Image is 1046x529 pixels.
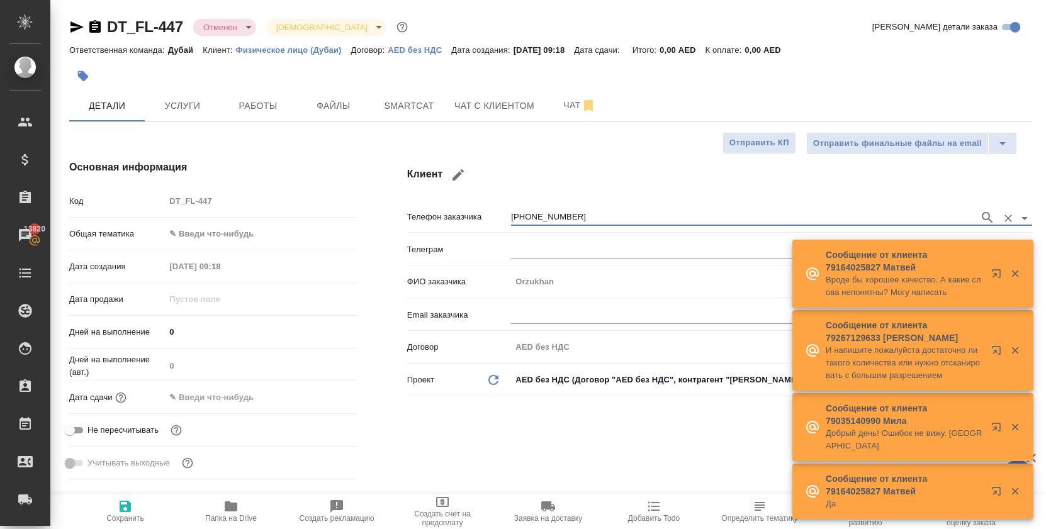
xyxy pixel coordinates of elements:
p: Добрый день! Ошибок не вижу. [GEOGRAPHIC_DATA] [826,427,983,452]
span: 13820 [16,223,53,235]
button: Сохранить [72,494,178,529]
button: Включи, если не хочешь, чтобы указанная дата сдачи изменилась после переставления заказа в 'Подтв... [168,422,184,438]
button: Поиск [978,208,997,227]
div: split button [806,132,1017,155]
a: DT_FL-447 [107,18,183,35]
div: AED без НДС (Договор "AED без НДС", контрагент "[PERSON_NAME]") [511,369,1032,391]
input: Пустое поле [165,357,356,375]
a: Физическое лицо (Дубаи) [236,44,351,55]
button: Выбери, если сб и вс нужно считать рабочими днями для выполнения заказа. [179,455,196,471]
p: К оплате: [706,45,745,55]
button: Очистить [999,209,1017,227]
button: Закрыть [1002,345,1028,356]
span: Отправить финальные файлы на email [813,136,982,151]
span: Smartcat [379,98,439,114]
button: Скопировать ссылку для ЯМессенджера [69,19,84,35]
input: Пустое поле [165,290,275,308]
p: AED без НДС [388,45,451,55]
svg: Отписаться [581,98,596,113]
p: Телефон заказчика [407,211,512,223]
span: Услуги [152,98,213,114]
p: Итого: [633,45,660,55]
button: Открыть в новой вкладке [984,415,1014,445]
p: Ответственная команда: [69,45,168,55]
span: Создать счет на предоплату [397,510,488,527]
button: Доп статусы указывают на важность/срочность заказа [394,19,410,35]
p: Клиент: [203,45,235,55]
p: [DATE] 09:18 [514,45,575,55]
button: Создать рекламацию [284,494,390,529]
p: Договор: [351,45,388,55]
span: Добавить Todo [628,514,680,523]
input: Пустое поле [511,338,1032,356]
button: Открыть в новой вкладке [984,261,1014,291]
a: AED без НДС [388,44,451,55]
button: Добавить Todo [601,494,707,529]
span: Папка на Drive [205,514,257,523]
p: Общая тематика [69,228,165,240]
button: Добавить тэг [69,62,97,90]
input: Пустое поле [165,192,356,210]
p: 0,00 AED [745,45,790,55]
div: ✎ Введи что-нибудь [169,228,341,240]
input: ✎ Введи что-нибудь [165,323,356,341]
span: [PERSON_NAME] детали заказа [872,21,998,33]
button: Папка на Drive [178,494,284,529]
button: Отменен [200,22,241,33]
input: Пустое поле [511,272,1032,291]
button: Отправить КП [723,132,796,154]
span: Файлы [303,98,364,114]
p: ФИО заказчика [407,276,512,288]
h4: Клиент [407,160,1032,190]
span: Чат с клиентом [454,98,534,114]
button: [DEMOGRAPHIC_DATA] [273,22,371,33]
span: Заявка на доставку [514,514,582,523]
button: Заявка на доставку [495,494,601,529]
p: Код [69,195,165,208]
div: Отменен [266,19,386,36]
p: Договор [407,341,512,354]
span: Учитывать выходные [87,457,170,469]
p: Сообщение от клиента 79267129633 [PERSON_NAME] [826,319,983,344]
input: ✎ Введи что-нибудь [165,388,275,406]
button: Открыть в новой вкладке [984,479,1014,509]
button: Закрыть [1002,268,1028,279]
p: Сообщение от клиента 79035140990 Мила [826,402,983,427]
span: Работы [228,98,288,114]
span: Детали [77,98,137,114]
button: Закрыть [1002,486,1028,497]
span: Не пересчитывать [87,424,159,437]
span: Сохранить [106,514,144,523]
button: Закрыть [1002,421,1028,433]
p: Email заказчика [407,309,512,321]
div: ✎ Введи что-нибудь [165,223,356,245]
p: Дата создания [69,260,165,273]
p: Телеграм [407,243,512,256]
input: Пустое поле [165,257,275,276]
p: Физическое лицо (Дубаи) [236,45,351,55]
p: Дубай [168,45,203,55]
p: Сообщение от клиента 79164025827 Матвей [826,472,983,498]
button: Определить тематику [707,494,813,529]
p: Дней на выполнение (авт.) [69,354,165,379]
span: Определить тематику [721,514,797,523]
button: Открыть в новой вкладке [984,338,1014,368]
p: И напишите пожалуйста достаточно ли такого количества или нужно отсканировать с большим разрешением [826,344,983,382]
p: 0,00 AED [660,45,705,55]
p: Дата сдачи [69,391,113,404]
p: Проект [407,374,435,386]
p: Дата сдачи: [574,45,622,55]
a: 13820 [3,220,47,251]
button: Open [1016,209,1033,227]
p: Сообщение от клиента 79164025827 Матвей [826,248,983,274]
p: Вроде бы хорошее качество. А какие слова непонятны? Могу написать [826,274,983,299]
button: Скопировать ссылку [87,19,103,35]
div: Отменен [193,19,256,36]
h4: Основная информация [69,160,357,175]
p: Дата продажи [69,293,165,306]
p: Да [826,498,983,510]
span: Отправить КП [729,136,789,150]
span: Создать рекламацию [300,514,374,523]
button: Если добавить услуги и заполнить их объемом, то дата рассчитается автоматически [113,389,129,406]
button: Отправить финальные файлы на email [806,132,989,155]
